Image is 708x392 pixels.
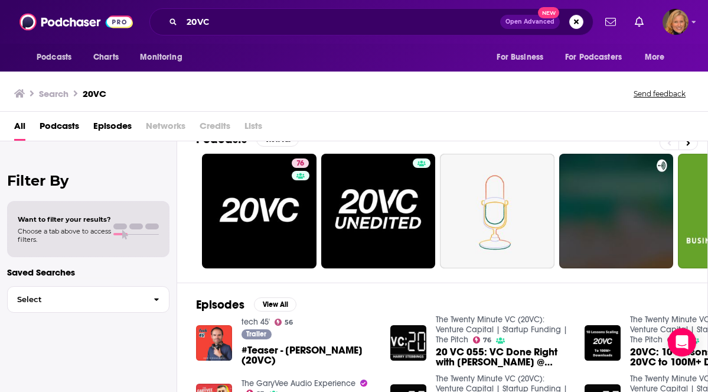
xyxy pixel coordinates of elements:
span: 76 [483,338,491,343]
span: Lists [244,116,262,141]
img: #Teaser - Alexandre Dewez (20VC) [196,325,232,361]
a: The GaryVee Audio Experience [242,378,355,388]
span: Podcasts [37,49,71,66]
span: Select [8,296,144,303]
h2: Episodes [196,297,244,312]
button: Show profile menu [663,9,689,35]
a: #Teaser - Alexandre Dewez (20VC) [242,345,376,365]
a: Show notifications dropdown [601,12,621,32]
a: 56 [275,319,293,326]
span: New [538,7,559,18]
a: Show notifications dropdown [630,12,648,32]
img: 20VC: 10 Lessons on Scaling 20VC to 100M+ Downloads | How To Build an Audience and a Next-Generat... [585,325,621,361]
h3: 20VC [83,88,106,99]
button: open menu [488,46,558,69]
span: 56 [285,320,293,325]
span: Trailer [246,331,266,338]
div: Open Intercom Messenger [668,328,696,357]
span: 20 VC 055: VC Done Right with [PERSON_NAME] @ [PERSON_NAME] Ventures [436,347,570,367]
button: View All [254,297,296,312]
a: Charts [86,46,126,69]
a: EpisodesView All [196,297,296,312]
a: Episodes [93,116,132,141]
button: open menu [557,46,639,69]
span: 76 [296,158,304,170]
a: All [14,116,25,141]
span: Logged in as LauraHVM [663,9,689,35]
span: More [645,49,665,66]
button: open menu [28,46,87,69]
input: Search podcasts, credits, & more... [182,12,500,31]
button: open menu [132,46,197,69]
img: 20 VC 055: VC Done Right with Jonathon Triest @ Ludlow Ventures [390,325,426,361]
span: Want to filter your results? [18,215,111,223]
span: #Teaser - [PERSON_NAME] (20VC) [242,345,376,365]
span: For Business [497,49,543,66]
a: 20 VC 055: VC Done Right with Jonathon Triest @ Ludlow Ventures [436,347,570,367]
a: 76 [473,336,492,344]
p: Saved Searches [7,267,169,278]
a: Podcasts [40,116,79,141]
h2: Filter By [7,172,169,189]
span: Networks [146,116,185,141]
div: Search podcasts, credits, & more... [149,8,593,35]
span: Credits [200,116,230,141]
a: 76 [292,158,309,168]
a: The Twenty Minute VC (20VC): Venture Capital | Startup Funding | The Pitch [436,315,567,345]
button: Send feedback [630,89,689,99]
img: User Profile [663,9,689,35]
button: open menu [637,46,680,69]
a: 76 [667,336,686,344]
img: Podchaser - Follow, Share and Rate Podcasts [19,11,133,33]
button: Open AdvancedNew [500,15,560,29]
span: Choose a tab above to access filters. [18,227,111,244]
span: Charts [93,49,119,66]
a: tech 45' [242,317,270,327]
a: 76 [202,154,317,268]
span: Open Advanced [505,19,554,25]
h3: Search [39,88,68,99]
span: Monitoring [140,49,182,66]
button: Select [7,286,169,313]
span: For Podcasters [565,49,622,66]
